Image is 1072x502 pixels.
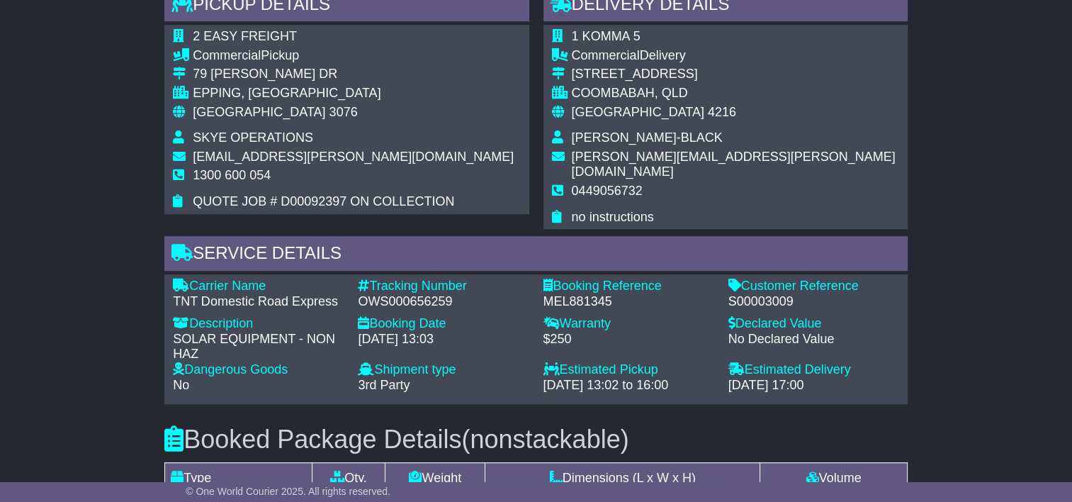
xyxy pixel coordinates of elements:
[461,425,628,454] span: (nonstackable)
[485,462,760,493] td: Dimensions (L x W x H)
[173,294,344,310] div: TNT Domestic Road Express
[193,29,297,43] span: 2 EASY FREIGHT
[173,316,344,332] div: Description
[543,279,713,294] div: Booking Reference
[193,130,313,145] span: SKYE OPERATIONS
[760,462,907,493] td: Volume
[164,425,908,454] h3: Booked Package Details
[312,462,385,493] td: Qty.
[572,48,640,62] span: Commercial
[193,86,514,101] div: EPPING, [GEOGRAPHIC_DATA]
[193,48,261,62] span: Commercial
[572,67,899,82] div: [STREET_ADDRESS]
[173,279,344,294] div: Carrier Name
[728,332,899,347] div: No Declared Value
[572,48,899,64] div: Delivery
[572,210,654,224] span: no instructions
[329,105,358,119] span: 3076
[708,105,736,119] span: 4216
[164,236,908,274] div: Service Details
[358,316,529,332] div: Booking Date
[193,48,514,64] div: Pickup
[193,150,514,164] span: [EMAIL_ADDRESS][PERSON_NAME][DOMAIN_NAME]
[543,378,713,394] div: [DATE] 13:02 to 16:00
[543,362,713,378] div: Estimated Pickup
[165,462,312,493] td: Type
[358,294,529,310] div: OWS000656259
[193,194,454,208] span: QUOTE JOB # D00092397 ON COLLECTION
[728,362,899,378] div: Estimated Delivery
[358,279,529,294] div: Tracking Number
[193,105,325,119] span: [GEOGRAPHIC_DATA]
[193,168,271,182] span: 1300 600 054
[186,486,390,497] span: © One World Courier 2025. All rights reserved.
[543,294,713,310] div: MEL881345
[572,105,704,119] span: [GEOGRAPHIC_DATA]
[728,294,899,310] div: S00003009
[358,378,410,392] span: 3rd Party
[193,67,514,82] div: 79 [PERSON_NAME] DR
[728,378,899,394] div: [DATE] 17:00
[728,279,899,294] div: Customer Reference
[572,150,896,179] span: [PERSON_NAME][EMAIL_ADDRESS][PERSON_NAME][DOMAIN_NAME]
[543,332,713,347] div: $250
[173,332,344,362] div: SOLAR EQUIPMENT - NON HAZ
[358,362,529,378] div: Shipment type
[572,29,641,43] span: 1 KOMMA 5
[572,86,899,101] div: COOMBABAH, QLD
[173,378,189,392] span: No
[572,130,723,145] span: [PERSON_NAME]-BLACK
[358,332,529,347] div: [DATE] 13:03
[385,462,485,493] td: Weight
[728,316,899,332] div: Declared Value
[543,316,713,332] div: Warranty
[173,362,344,378] div: Dangerous Goods
[572,184,643,198] span: 0449056732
